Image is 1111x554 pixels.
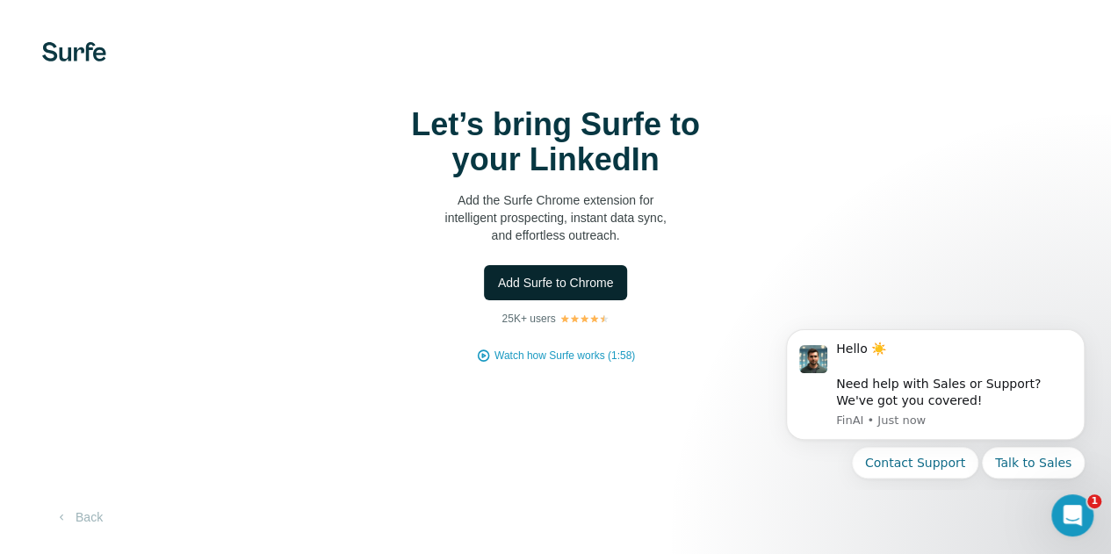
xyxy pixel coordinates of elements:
span: Add Surfe to Chrome [498,274,614,291]
button: Watch how Surfe works (1:58) [494,348,635,363]
img: Rating Stars [559,313,610,324]
img: Surfe's logo [42,42,106,61]
iframe: Intercom live chat [1051,494,1093,536]
h1: Let’s bring Surfe to your LinkedIn [380,107,732,177]
span: 1 [1087,494,1101,508]
button: Add Surfe to Chrome [484,265,628,300]
p: Add the Surfe Chrome extension for intelligent prospecting, instant data sync, and effortless out... [380,191,732,244]
iframe: Intercom notifications message [760,315,1111,489]
p: 25K+ users [501,311,555,327]
button: Back [42,501,115,533]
